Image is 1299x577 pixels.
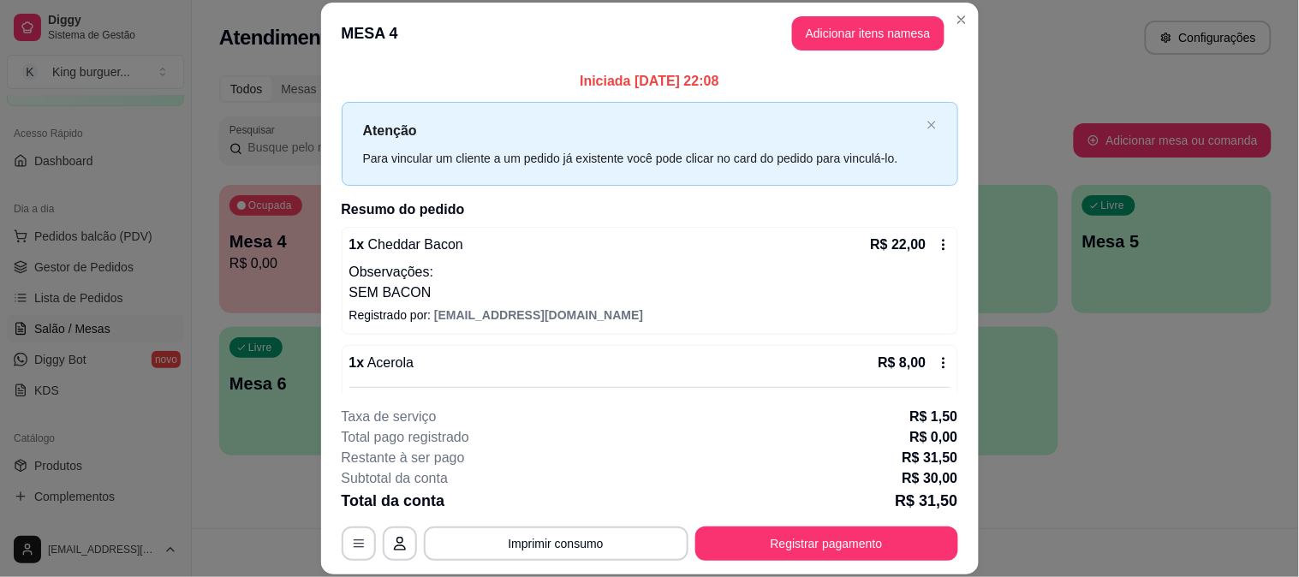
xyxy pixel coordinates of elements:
[342,407,437,427] p: Taxa de serviço
[927,120,937,131] button: close
[909,407,957,427] p: R$ 1,50
[349,306,950,324] p: Registrado por:
[895,489,957,513] p: R$ 31,50
[342,199,958,220] h2: Resumo do pedido
[349,283,950,303] p: SEM BACON
[903,468,958,489] p: R$ 30,00
[321,3,979,64] header: MESA 4
[364,237,463,252] span: Cheddar Bacon
[792,16,944,51] button: Adicionar itens namesa
[909,427,957,448] p: R$ 0,00
[349,235,463,255] p: 1 x
[342,489,445,513] p: Total da conta
[342,71,958,92] p: Iniciada [DATE] 22:08
[342,427,469,448] p: Total pago registrado
[903,448,958,468] p: R$ 31,50
[927,120,937,130] span: close
[871,235,927,255] p: R$ 22,00
[342,448,465,468] p: Restante à ser pago
[424,526,688,561] button: Imprimir consumo
[342,468,449,489] p: Subtotal da conta
[363,120,920,141] p: Atenção
[349,353,414,373] p: 1 x
[349,262,950,283] p: Observações:
[878,353,926,373] p: R$ 8,00
[434,308,643,322] span: [EMAIL_ADDRESS][DOMAIN_NAME]
[695,526,958,561] button: Registrar pagamento
[948,6,975,33] button: Close
[364,355,414,370] span: Acerola
[363,149,920,168] div: Para vincular um cliente a um pedido já existente você pode clicar no card do pedido para vinculá...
